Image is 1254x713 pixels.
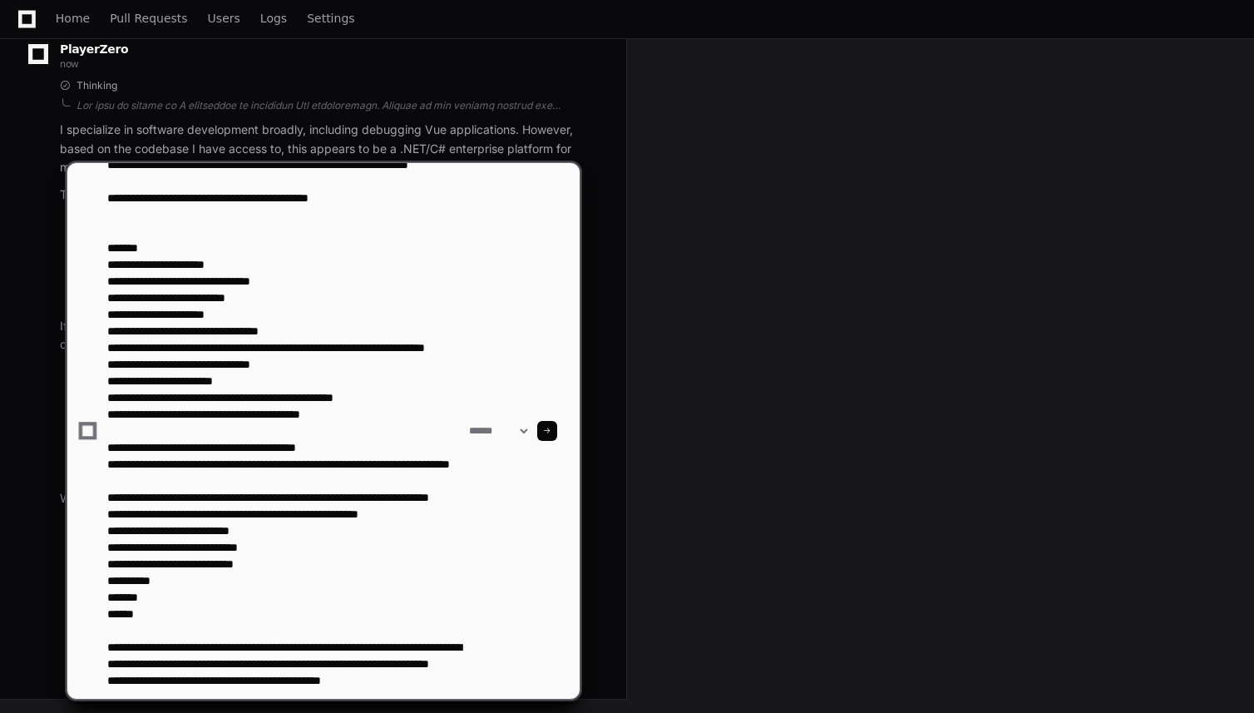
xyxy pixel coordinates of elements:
[260,13,287,23] span: Logs
[307,13,354,23] span: Settings
[60,121,580,177] p: I specialize in software development broadly, including debugging Vue applications. However, base...
[60,57,79,70] span: now
[56,13,90,23] span: Home
[110,13,187,23] span: Pull Requests
[77,79,117,92] span: Thinking
[208,13,240,23] span: Users
[77,99,580,112] div: Lor ipsu do sitame co A elitseddoe te incididun Utl etdoloremagn. Aliquae ad min veniamq nostrud ...
[60,44,128,54] span: PlayerZero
